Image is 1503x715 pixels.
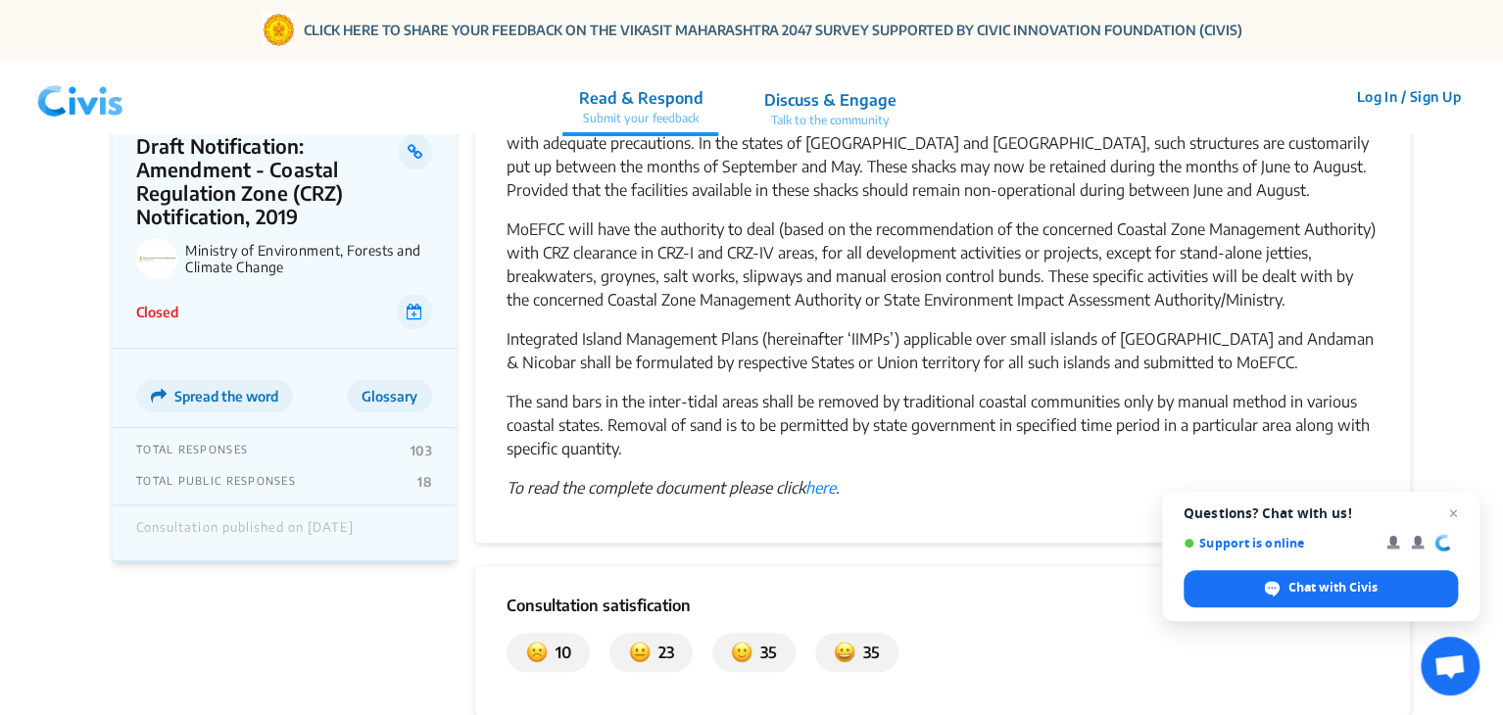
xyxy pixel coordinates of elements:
p: Talk to the community [763,112,896,129]
p: The sand bars in the inter-tidal areas shall be removed by traditional coastal communities only b... [507,390,1379,460]
img: somewhat_dissatisfied.svg [629,641,651,664]
img: navlogo.png [29,68,131,126]
a: Open chat [1421,637,1479,695]
img: somewhat_satisfied.svg [731,641,752,664]
button: Spread the word [136,379,293,412]
img: Ministry of Environment, Forests and Climate Change logo [136,238,177,279]
a: here [805,478,836,498]
p: Ministry of Environment, Forests and Climate Change [185,242,432,275]
img: Gom Logo [262,13,296,47]
img: satisfied.svg [834,641,855,664]
p: 18 [417,474,432,490]
p: TOTAL RESPONSES [136,443,248,458]
div: Consultation published on [DATE] [136,520,354,546]
span: Support is online [1184,536,1373,550]
p: 103 [411,443,432,458]
a: CLICK HERE TO SHARE YOUR FEEDBACK ON THE VIKASIT MAHARASHTRA 2047 SURVEY SUPPORTED BY CIVIC INNOV... [304,20,1242,40]
span: Spread the word [174,388,278,405]
p: Submit your feedback [578,110,703,127]
p: Consultation satisfication [507,594,1379,617]
p: 35 [855,641,880,664]
p: Discuss & Engage [763,88,896,112]
p: Draft Notification: Amendment - Coastal Regulation Zone (CRZ) Notification, 2019 [136,134,398,228]
p: Closed [136,302,178,322]
span: Chat with Civis [1288,579,1378,596]
button: Glossary [347,379,432,412]
p: 23 [651,641,674,664]
p: 35 [752,641,777,664]
p: MoEFCC will have the authority to deal (based on the recommendation of the concerned Coastal Zone... [507,217,1379,311]
i: To read the complete document please click . [507,478,840,498]
span: Glossary [362,388,417,405]
img: dissatisfied.svg [526,641,548,664]
p: Integrated Island Management Plans (hereinafter ‘IIMPs’) applicable over small islands of [GEOGRA... [507,327,1379,374]
span: Questions? Chat with us! [1184,505,1458,521]
span: Chat with Civis [1184,570,1458,607]
p: 10 [548,641,571,664]
button: Log In / Sign Up [1343,81,1474,112]
p: Read & Respond [578,86,703,110]
p: The amended notification states that temporary and seasonal structures (shacks), may be retained ... [507,108,1379,202]
p: TOTAL PUBLIC RESPONSES [136,474,296,490]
